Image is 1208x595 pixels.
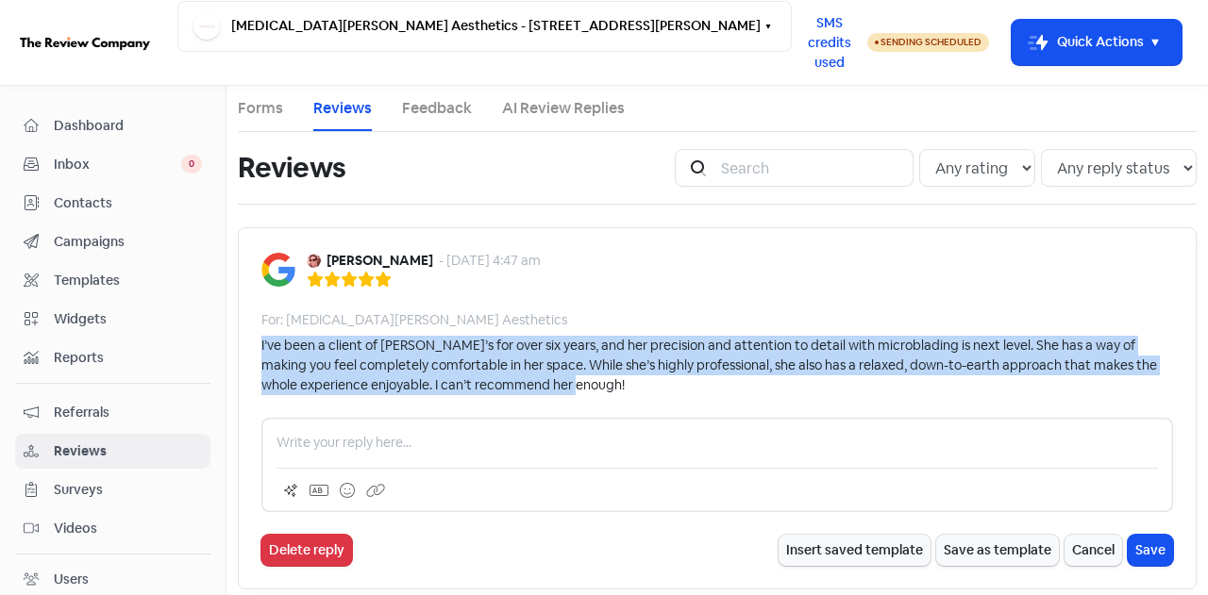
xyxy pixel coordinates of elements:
span: SMS credits used [808,13,851,73]
span: Contacts [54,193,202,213]
span: Inbox [54,155,181,174]
b: [PERSON_NAME] [327,251,433,271]
a: Videos [15,511,210,546]
span: Dashboard [54,116,202,136]
button: Save as template [936,535,1059,566]
button: Save [1128,535,1173,566]
button: Delete reply [261,535,352,566]
a: Referrals [15,395,210,430]
button: Quick Actions [1012,20,1182,65]
button: Insert saved template [779,535,931,566]
span: Templates [54,271,202,290]
a: Campaigns [15,224,210,259]
span: Surveys [54,480,202,500]
span: 0 [181,155,202,174]
img: Avatar [307,254,321,268]
a: Reviews [15,434,210,469]
a: Contacts [15,186,210,221]
button: [MEDICAL_DATA][PERSON_NAME] Aesthetics - [STREET_ADDRESS][PERSON_NAME] [177,1,792,52]
div: Users [54,570,89,589]
span: Widgets [54,309,202,329]
a: Widgets [15,302,210,337]
div: - [DATE] 4:47 am [439,251,541,271]
a: SMS credits used [792,31,867,51]
span: Reviews [54,441,202,461]
div: I’ve been a client of [PERSON_NAME]’s for over six years, and her precision and attention to deta... [261,336,1173,395]
a: Reviews [313,97,372,120]
input: Search [710,149,914,187]
a: Templates [15,263,210,298]
div: For: [MEDICAL_DATA][PERSON_NAME] Aesthetics [261,310,567,330]
img: Image [261,253,295,287]
span: Sending Scheduled [881,36,981,48]
a: Reports [15,340,210,375]
a: AI Review Replies [502,97,625,120]
a: Surveys [15,472,210,507]
h1: Reviews [238,138,345,198]
span: Referrals [54,403,202,422]
span: Reports [54,348,202,368]
a: Forms [238,97,283,120]
a: Sending Scheduled [867,31,989,54]
a: Feedback [402,97,472,120]
a: Inbox 0 [15,147,210,182]
a: Dashboard [15,108,210,143]
button: Cancel [1065,535,1122,566]
span: Campaigns [54,232,202,252]
span: Videos [54,519,202,538]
